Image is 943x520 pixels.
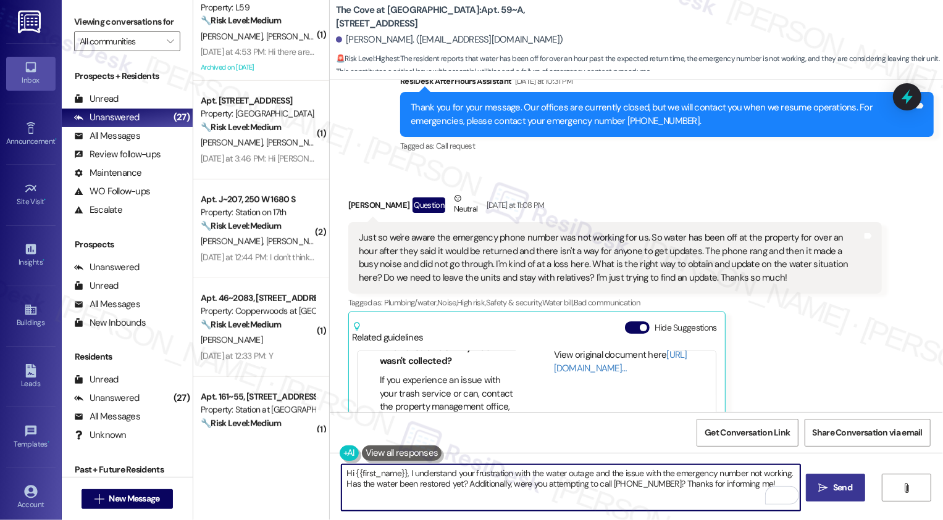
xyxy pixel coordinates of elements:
[457,297,486,308] span: High risk ,
[74,316,146,329] div: New Inbounds
[201,350,273,361] div: [DATE] at 12:33 PM: Y
[201,292,315,305] div: Apt. 46~2083, [STREET_ADDRESS]
[201,334,262,345] span: [PERSON_NAME]
[554,349,706,375] div: View original document here
[348,294,882,312] div: Tagged as:
[74,111,140,124] div: Unanswered
[62,350,193,363] div: Residents
[697,419,798,447] button: Get Conversation Link
[384,297,437,308] span: Plumbing/water ,
[201,122,281,133] strong: 🔧 Risk Level: Medium
[451,192,480,218] div: Neutral
[6,481,56,514] a: Account
[806,474,866,501] button: Send
[201,1,315,14] div: Property: L59
[201,15,281,26] strong: 🔧 Risk Level: Medium
[336,54,400,64] strong: 🚨 Risk Level: Highest
[62,70,193,83] div: Prospects + Residents
[94,494,104,504] i: 
[6,57,56,90] a: Inbox
[74,167,142,180] div: Maintenance
[201,31,266,42] span: [PERSON_NAME]
[400,75,934,92] div: ResiDesk After Hours Assistant
[484,199,545,212] div: [DATE] at 11:08 PM
[400,137,934,155] div: Tagged as:
[43,256,44,265] span: •
[62,463,193,476] div: Past + Future Residents
[512,75,573,88] div: [DATE] at 10:31 PM
[170,108,193,127] div: (27)
[266,137,327,148] span: [PERSON_NAME]
[201,107,315,120] div: Property: [GEOGRAPHIC_DATA]
[6,360,56,394] a: Leads
[201,137,266,148] span: [PERSON_NAME]
[554,349,687,374] a: [URL][DOMAIN_NAME]…
[6,299,56,332] a: Buildings
[74,12,180,31] label: Viewing conversations for
[74,93,119,105] div: Unread
[74,261,140,274] div: Unanswered
[55,135,57,144] span: •
[18,10,43,33] img: ResiDesk Logo
[574,297,640,308] span: Bad communication
[655,321,717,334] label: Hide Suggestions
[411,101,914,128] div: Thank you for your message. Our offices are currently closed, but we will contact you when we res...
[199,60,316,75] div: Archived on [DATE]
[6,178,56,212] a: Site Visit •
[380,341,520,368] li: What should I do if my trash wasn't collected?
[336,33,563,46] div: [PERSON_NAME]. ([EMAIL_ADDRESS][DOMAIN_NAME])
[819,483,828,493] i: 
[201,390,315,403] div: Apt. 161~55, [STREET_ADDRESS]
[82,489,173,509] button: New Message
[486,297,542,308] span: Safety & security ,
[48,438,49,447] span: •
[74,148,161,161] div: Review follow-ups
[805,419,931,447] button: Share Conversation via email
[74,392,140,405] div: Unanswered
[62,238,193,251] div: Prospects
[348,192,882,222] div: [PERSON_NAME]
[167,36,174,46] i: 
[74,130,140,142] div: All Messages
[266,236,327,247] span: [PERSON_NAME]
[201,220,281,231] strong: 🔧 Risk Level: Medium
[413,197,445,213] div: Question
[902,483,912,493] i: 
[201,319,281,330] strong: 🔧 Risk Level: Medium
[80,31,161,51] input: All communities
[201,206,315,219] div: Property: Station on 17th
[359,231,862,284] div: Just so we're aware the emergency phone number was not working for us. So water has been off at t...
[201,418,281,429] strong: 🔧 Risk Level: Medium
[542,297,574,308] span: Water bill ,
[44,196,46,204] span: •
[201,94,315,107] div: Apt. [STREET_ADDRESS]
[266,31,331,42] span: [PERSON_NAME]
[74,373,119,386] div: Unread
[336,52,943,79] span: : The resident reports that water has been off for over an hour past the expected return time, th...
[6,239,56,272] a: Insights •
[74,298,140,311] div: All Messages
[201,403,315,416] div: Property: Station at [GEOGRAPHIC_DATA][PERSON_NAME]
[437,297,457,308] span: Noise ,
[201,193,315,206] div: Apt. J~207, 250 W 1680 S
[201,153,803,164] div: [DATE] at 3:46 PM: Hi [PERSON_NAME], we tried to come to the office [DATE] to negotiate our lease...
[170,389,193,408] div: (27)
[74,185,150,198] div: WO Follow-ups
[74,410,140,423] div: All Messages
[436,141,475,151] span: Call request
[705,426,790,439] span: Get Conversation Link
[6,421,56,454] a: Templates •
[109,492,159,505] span: New Message
[201,305,315,318] div: Property: Copperwoods at [GEOGRAPHIC_DATA]
[833,481,852,494] span: Send
[336,4,583,30] b: The Cove at [GEOGRAPHIC_DATA]: Apt. 59~A, [STREET_ADDRESS]
[342,464,800,511] textarea: To enrich screen reader interactions, please activate Accessibility in Grammarly extension settings
[813,426,923,439] span: Share Conversation via email
[201,236,266,247] span: [PERSON_NAME]
[352,321,424,344] div: Related guidelines
[380,374,520,440] li: If you experience an issue with your trash service or can, contact the property management office...
[74,429,127,442] div: Unknown
[74,279,119,292] div: Unread
[74,204,122,217] div: Escalate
